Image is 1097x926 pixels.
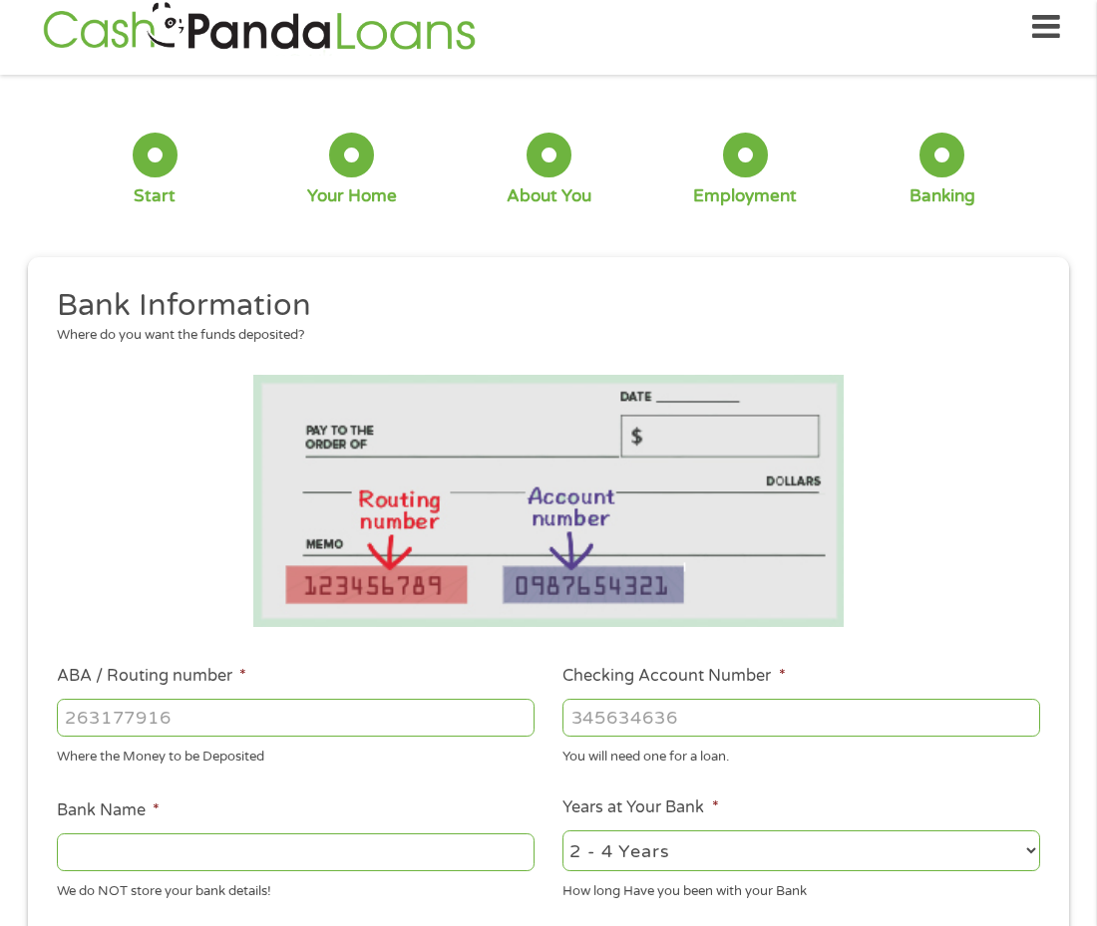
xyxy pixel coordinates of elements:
[57,741,535,768] div: Where the Money to be Deposited
[57,326,1026,346] div: Where do you want the funds deposited?
[57,699,535,737] input: 263177916
[562,666,785,687] label: Checking Account Number
[562,741,1040,768] div: You will need one for a loan.
[57,800,160,821] label: Bank Name
[57,286,1026,326] h2: Bank Information
[693,185,797,207] div: Employment
[57,875,535,902] div: We do NOT store your bank details!
[910,185,975,207] div: Banking
[253,375,844,627] img: Routing number location
[562,699,1040,737] input: 345634636
[507,185,591,207] div: About You
[562,875,1040,902] div: How long Have you been with your Bank
[562,797,718,818] label: Years at Your Bank
[57,666,246,687] label: ABA / Routing number
[134,185,176,207] div: Start
[307,185,397,207] div: Your Home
